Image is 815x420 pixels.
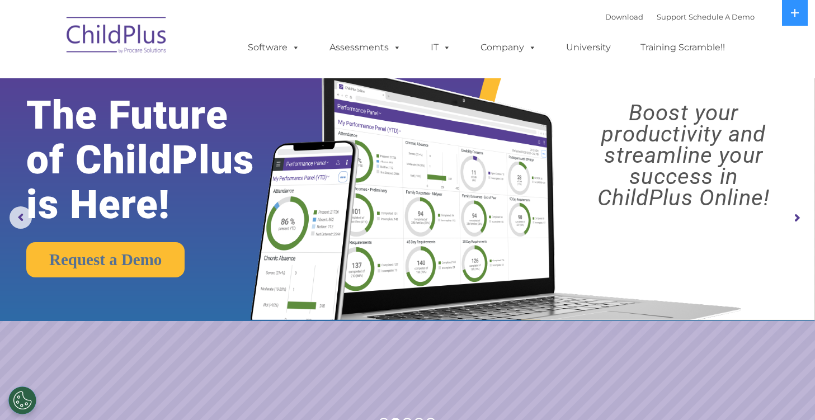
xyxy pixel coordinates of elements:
[605,12,643,21] a: Download
[8,386,36,414] button: Cookies Settings
[555,36,622,59] a: University
[563,102,804,209] rs-layer: Boost your productivity and streamline your success in ChildPlus Online!
[26,242,185,277] a: Request a Demo
[689,12,755,21] a: Schedule A Demo
[469,36,548,59] a: Company
[318,36,412,59] a: Assessments
[26,93,286,227] rs-layer: The Future of ChildPlus is Here!
[629,36,736,59] a: Training Scramble!!
[420,36,462,59] a: IT
[657,12,686,21] a: Support
[156,120,203,128] span: Phone number
[237,36,311,59] a: Software
[156,74,190,82] span: Last name
[61,9,173,65] img: ChildPlus by Procare Solutions
[605,12,755,21] font: |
